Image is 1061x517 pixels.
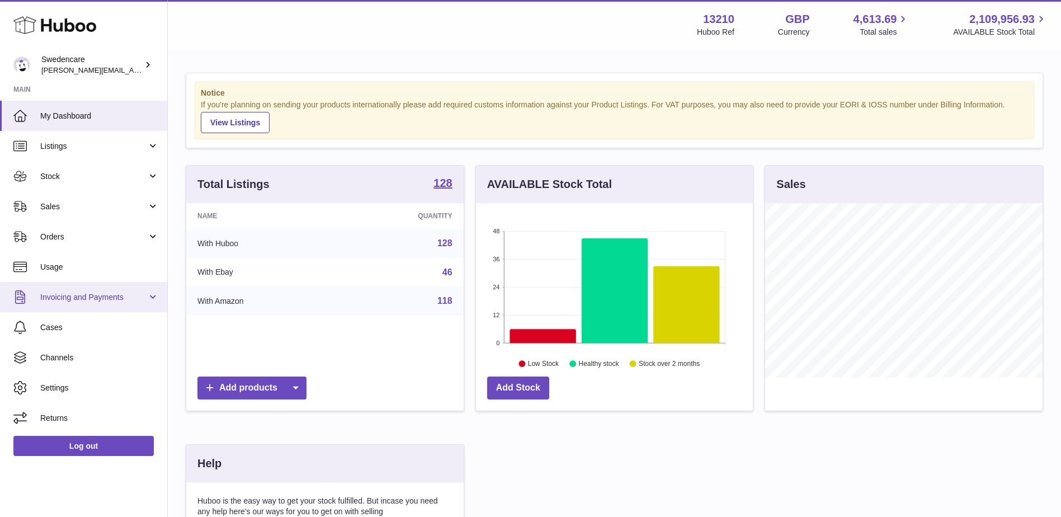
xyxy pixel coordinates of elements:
a: 128 [437,238,452,248]
text: Healthy stock [578,360,619,368]
strong: 13210 [703,12,734,27]
text: 12 [493,312,499,318]
text: 48 [493,228,499,234]
text: Stock over 2 months [639,360,700,368]
div: If you're planning on sending your products internationally please add required customs informati... [201,100,1028,133]
text: 36 [493,256,499,262]
h3: Total Listings [197,177,270,192]
a: 46 [442,267,452,277]
span: Cases [40,322,159,333]
strong: Notice [201,88,1028,98]
span: Settings [40,383,159,393]
td: With Ebay [186,258,338,287]
a: 118 [437,296,452,305]
span: Returns [40,413,159,424]
a: 4,613.69 Total sales [853,12,910,37]
span: [PERSON_NAME][EMAIL_ADDRESS][PERSON_NAME][DOMAIN_NAME] [41,65,284,74]
span: Total sales [860,27,909,37]
span: Sales [40,201,147,212]
a: Add products [197,377,306,399]
span: AVAILABLE Stock Total [953,27,1048,37]
span: Orders [40,232,147,242]
img: simon.shaw@swedencare.co.uk [13,57,30,73]
td: With Huboo [186,229,338,258]
h3: Sales [776,177,805,192]
div: Currency [778,27,810,37]
span: Invoicing and Payments [40,292,147,303]
p: Huboo is the easy way to get your stock fulfilled. But incase you need any help here's our ways f... [197,496,452,517]
div: Huboo Ref [697,27,734,37]
th: Name [186,203,338,229]
strong: 128 [433,177,452,189]
a: 2,109,956.93 AVAILABLE Stock Total [953,12,1048,37]
span: Usage [40,262,159,272]
th: Quantity [338,203,463,229]
span: My Dashboard [40,111,159,121]
a: Add Stock [487,377,549,399]
td: With Amazon [186,286,338,316]
text: Low Stock [528,360,559,368]
a: Log out [13,436,154,456]
span: Listings [40,141,147,152]
h3: Help [197,456,221,471]
span: Channels [40,352,159,363]
h3: AVAILABLE Stock Total [487,177,612,192]
strong: GBP [785,12,809,27]
span: 4,613.69 [853,12,897,27]
span: 2,109,956.93 [969,12,1035,27]
a: 128 [433,177,452,191]
text: 24 [493,284,499,290]
text: 0 [496,340,499,346]
div: Swedencare [41,54,142,76]
span: Stock [40,171,147,182]
a: View Listings [201,112,270,133]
